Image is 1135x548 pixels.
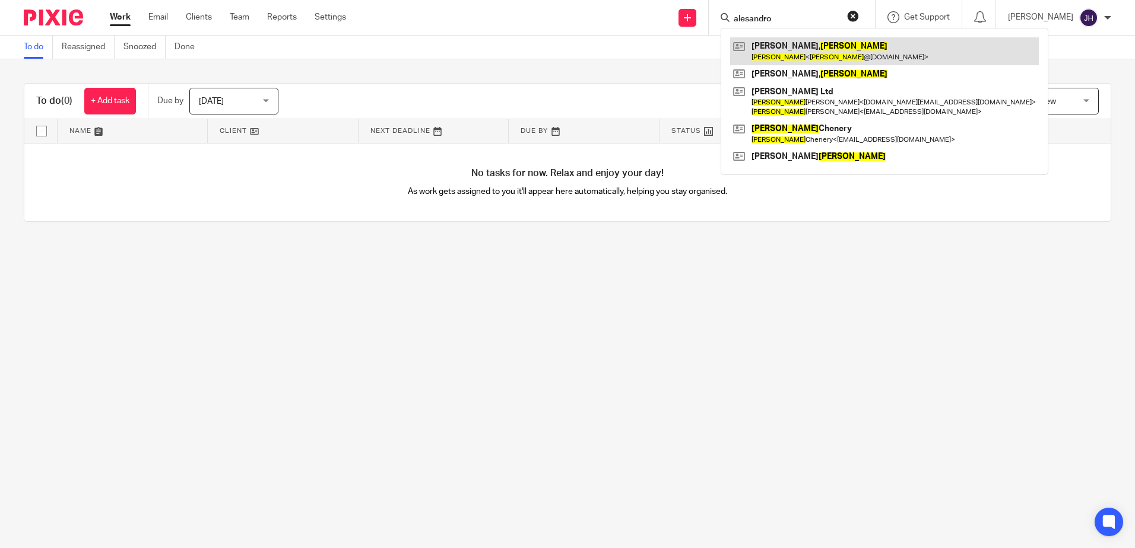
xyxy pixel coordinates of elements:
[186,11,212,23] a: Clients
[1008,11,1073,23] p: [PERSON_NAME]
[733,14,839,25] input: Search
[230,11,249,23] a: Team
[24,9,83,26] img: Pixie
[110,11,131,23] a: Work
[148,11,168,23] a: Email
[24,167,1111,180] h4: No tasks for now. Relax and enjoy your day!
[175,36,204,59] a: Done
[904,13,950,21] span: Get Support
[84,88,136,114] a: + Add task
[61,96,72,106] span: (0)
[1079,8,1098,27] img: svg%3E
[199,97,224,106] span: [DATE]
[62,36,115,59] a: Reassigned
[267,11,297,23] a: Reports
[123,36,166,59] a: Snoozed
[315,11,346,23] a: Settings
[847,10,859,22] button: Clear
[157,95,183,107] p: Due by
[296,186,839,197] p: As work gets assigned to you it'll appear here automatically, helping you stay organised.
[24,36,53,59] a: To do
[36,95,72,107] h1: To do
